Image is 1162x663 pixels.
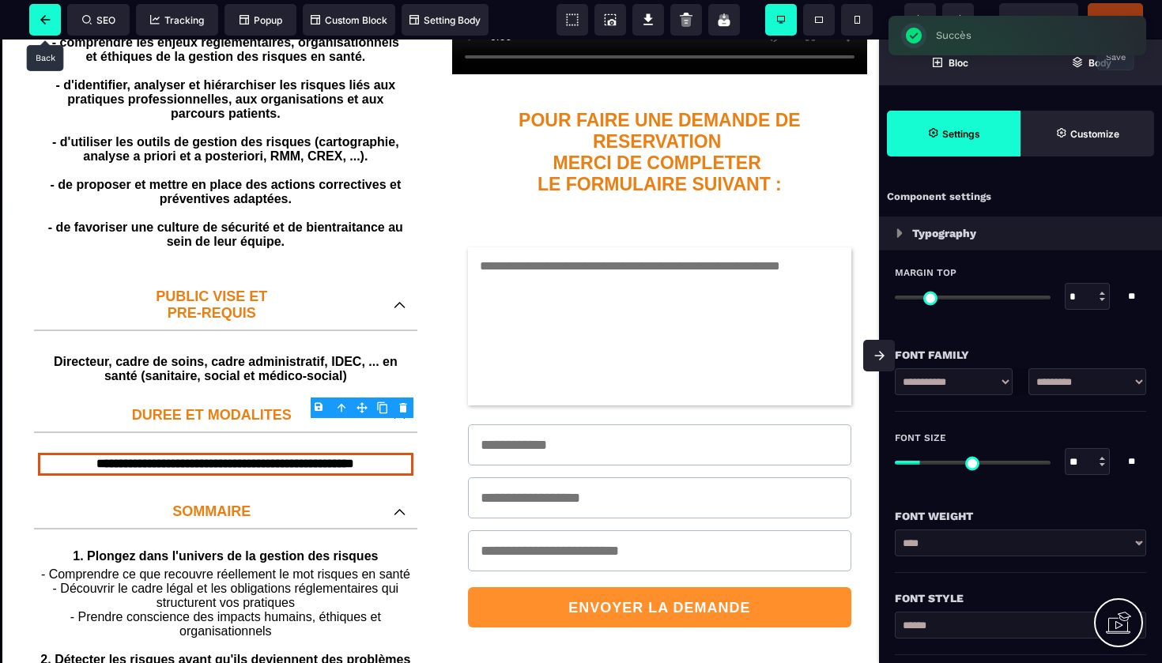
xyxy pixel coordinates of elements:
[41,528,410,598] span: - Comprendre ce que recouvre réellement le mot risques en santé - Découvrir le cadre légal et les...
[519,70,805,155] b: POUR FAIRE UNE DEMANDE DE RESERVATION MERCI DE COMPLETER LE FORMULAIRE SUIVANT :
[887,111,1021,156] span: Settings
[895,345,1146,364] div: Font Family
[879,182,1162,213] div: Component settings
[895,266,956,279] span: Margin Top
[311,14,387,26] span: Custom Block
[468,548,851,588] button: ENVOYER LA DEMANDE
[82,14,115,26] span: SEO
[46,367,378,384] p: DUREE ET MODALITES
[999,3,1078,35] span: Preview
[240,14,282,26] span: Popup
[1021,111,1154,156] span: Open Style Manager
[556,4,588,36] span: View components
[1070,128,1119,140] strong: Customize
[949,57,968,69] strong: Bloc
[895,431,946,444] span: Font Size
[40,613,410,627] b: 2. Détecter les risques avant qu'ils deviennent des problèmes
[912,224,976,243] p: Typography
[150,14,204,26] span: Tracking
[896,228,903,238] img: loading
[879,40,1021,85] span: Open Blocks
[942,128,980,140] strong: Settings
[594,4,626,36] span: Screenshot
[46,464,378,480] p: SOMMAIRE
[895,589,1146,608] div: Font Style
[1088,57,1111,69] strong: Body
[1100,13,1131,25] span: Publier
[895,507,1146,526] div: Font Weight
[73,510,378,523] b: 1. Plongez dans l'univers de la gestion des risques
[46,249,378,282] p: PUBLIC VISE ET PRE-REQUIS
[46,311,406,348] text: Directeur, cadre de soins, cadre administratif, IDEC, ... en santé (sanitaire, social et médico-s...
[1021,40,1162,85] span: Open Layer Manager
[1009,13,1068,25] span: Previsualiser
[409,14,481,26] span: Setting Body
